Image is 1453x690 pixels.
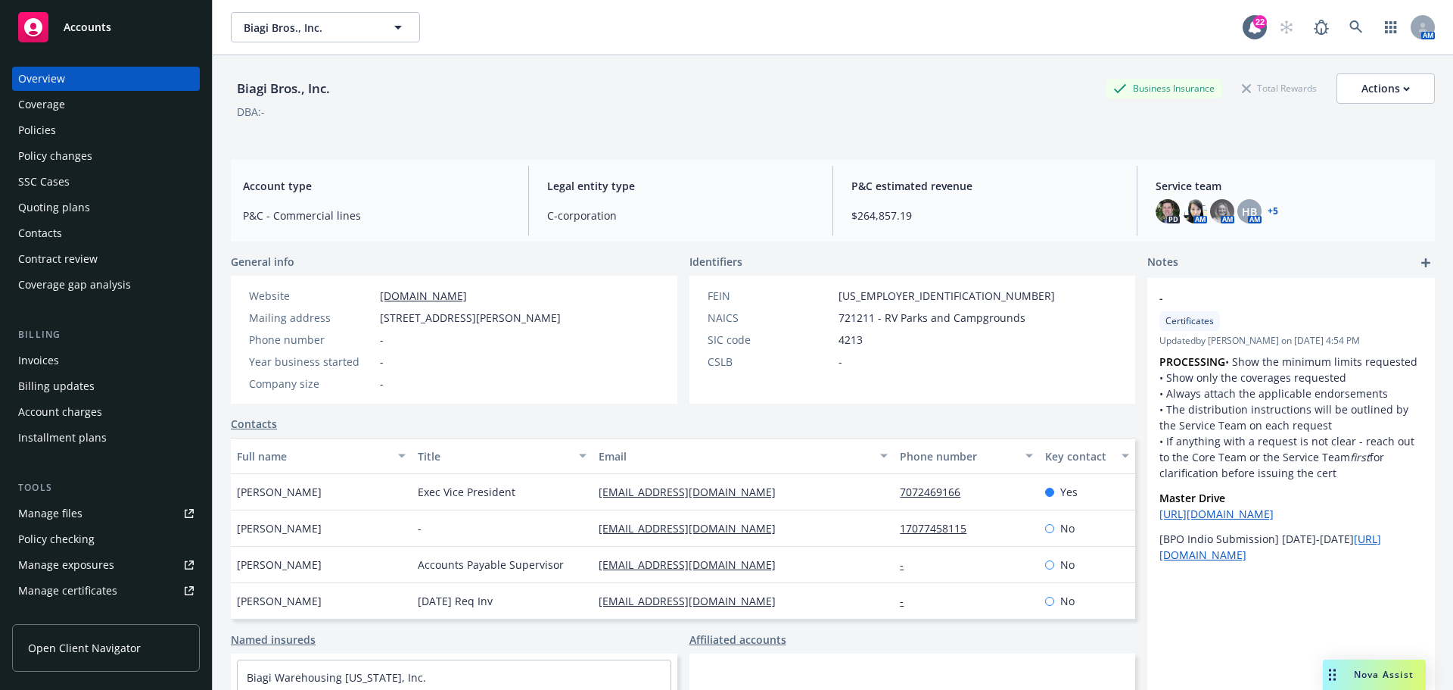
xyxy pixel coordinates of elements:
[547,178,814,194] span: Legal entity type
[12,327,200,342] div: Billing
[18,118,56,142] div: Policies
[547,208,814,223] span: C-corporation
[18,221,62,245] div: Contacts
[237,448,389,464] div: Full name
[839,288,1055,304] span: [US_EMPLOYER_IDENTIFICATION_NUMBER]
[1271,12,1302,42] a: Start snowing
[64,21,111,33] span: Accounts
[18,604,95,629] div: Manage claims
[12,195,200,220] a: Quoting plans
[1350,450,1370,464] em: first
[1159,354,1423,481] p: • Show the minimum limits requested • Show only the coverages requested • Always attach the appli...
[1039,438,1135,474] button: Key contact
[599,448,871,464] div: Email
[249,376,374,392] div: Company size
[900,485,972,499] a: 7072469166
[243,208,510,223] span: P&C - Commercial lines
[18,170,70,194] div: SSC Cases
[231,79,336,98] div: Biagi Bros., Inc.
[900,521,979,535] a: 17077458115
[12,92,200,117] a: Coverage
[418,484,515,500] span: Exec Vice President
[380,354,384,370] span: -
[593,438,894,474] button: Email
[12,67,200,91] a: Overview
[1060,520,1075,536] span: No
[18,374,95,398] div: Billing updates
[231,416,277,432] a: Contacts
[1417,254,1435,272] a: add
[900,557,916,572] a: -
[851,178,1119,194] span: P&C estimated revenue
[599,594,788,608] a: [EMAIL_ADDRESS][DOMAIN_NAME]
[1156,199,1180,223] img: photo
[1354,668,1414,681] span: Nova Assist
[12,400,200,424] a: Account charges
[18,501,82,526] div: Manage files
[12,426,200,450] a: Installment plans
[18,348,59,373] div: Invoices
[1361,74,1410,103] div: Actions
[1253,15,1267,29] div: 22
[708,310,832,326] div: NAICS
[1159,491,1225,505] strong: Master Drive
[12,170,200,194] a: SSC Cases
[18,144,92,168] div: Policy changes
[1234,79,1324,98] div: Total Rewards
[12,527,200,551] a: Policy checking
[380,310,561,326] span: [STREET_ADDRESS][PERSON_NAME]
[12,501,200,526] a: Manage files
[18,426,107,450] div: Installment plans
[418,448,570,464] div: Title
[380,332,384,348] span: -
[12,118,200,142] a: Policies
[418,593,493,609] span: [DATE] Req Inv
[689,254,742,270] span: Identifiers
[599,521,788,535] a: [EMAIL_ADDRESS][DOMAIN_NAME]
[1159,531,1423,563] p: [BPO Indio Submission] [DATE]-[DATE]
[839,310,1025,326] span: 721211 - RV Parks and Campgrounds
[1159,507,1274,521] a: [URL][DOMAIN_NAME]
[18,247,98,271] div: Contract review
[1242,204,1257,220] span: HB
[380,376,384,392] span: -
[12,247,200,271] a: Contract review
[689,632,786,648] a: Affiliated accounts
[12,273,200,297] a: Coverage gap analysis
[1323,660,1342,690] div: Drag to move
[1306,12,1336,42] a: Report a Bug
[249,310,374,326] div: Mailing address
[1376,12,1406,42] a: Switch app
[1183,199,1207,223] img: photo
[231,438,412,474] button: Full name
[231,632,316,648] a: Named insureds
[1156,178,1423,194] span: Service team
[1045,448,1112,464] div: Key contact
[18,92,65,117] div: Coverage
[839,332,863,348] span: 4213
[1159,290,1383,306] span: -
[380,289,467,303] a: [DOMAIN_NAME]
[851,208,1119,223] span: $264,857.19
[1159,334,1423,348] span: Updated by [PERSON_NAME] on [DATE] 4:54 PM
[1341,12,1371,42] a: Search
[237,593,322,609] span: [PERSON_NAME]
[12,374,200,398] a: Billing updates
[1060,557,1075,573] span: No
[12,480,200,495] div: Tools
[18,400,102,424] div: Account charges
[249,354,374,370] div: Year business started
[231,254,294,270] span: General info
[28,640,141,656] span: Open Client Navigator
[894,438,1038,474] button: Phone number
[1147,278,1435,575] div: -CertificatesUpdatedby [PERSON_NAME] on [DATE] 4:54 PMPROCESSING• Show the minimum limits request...
[418,520,422,536] span: -
[12,579,200,603] a: Manage certificates
[237,484,322,500] span: [PERSON_NAME]
[12,553,200,577] a: Manage exposures
[1268,207,1278,216] a: +5
[12,6,200,48] a: Accounts
[12,604,200,629] a: Manage claims
[599,485,788,499] a: [EMAIL_ADDRESS][DOMAIN_NAME]
[231,12,420,42] button: Biagi Bros., Inc.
